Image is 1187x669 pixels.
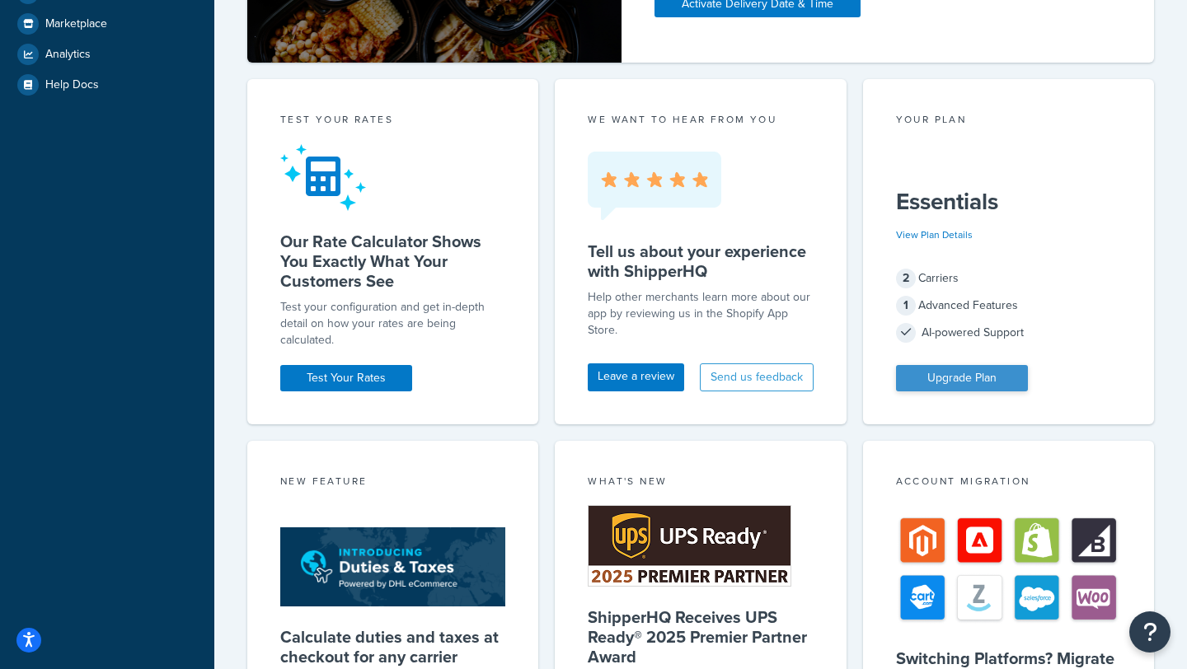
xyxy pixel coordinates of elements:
[700,363,814,391] button: Send us feedback
[896,227,973,242] a: View Plan Details
[45,17,107,31] span: Marketplace
[12,9,202,39] a: Marketplace
[588,363,684,391] a: Leave a review
[588,474,813,493] div: What's New
[588,112,813,127] p: we want to hear from you
[12,70,202,100] a: Help Docs
[896,112,1121,131] div: Your Plan
[588,289,813,339] p: Help other merchants learn more about our app by reviewing us in the Shopify App Store.
[896,267,1121,290] div: Carriers
[896,189,1121,215] h5: Essentials
[280,232,505,291] h5: Our Rate Calculator Shows You Exactly What Your Customers See
[896,474,1121,493] div: Account Migration
[588,607,813,667] h5: ShipperHQ Receives UPS Ready® 2025 Premier Partner Award
[45,78,99,92] span: Help Docs
[12,40,202,69] a: Analytics
[280,627,505,667] h5: Calculate duties and taxes at checkout for any carrier
[280,112,505,131] div: Test your rates
[896,321,1121,344] div: AI-powered Support
[588,241,813,281] h5: Tell us about your experience with ShipperHQ
[280,474,505,493] div: New Feature
[280,365,412,391] a: Test Your Rates
[896,296,916,316] span: 1
[896,294,1121,317] div: Advanced Features
[1129,611,1171,653] button: Open Resource Center
[280,299,505,349] div: Test your configuration and get in-depth detail on how your rates are being calculated.
[896,365,1028,391] a: Upgrade Plan
[45,48,91,62] span: Analytics
[896,269,916,288] span: 2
